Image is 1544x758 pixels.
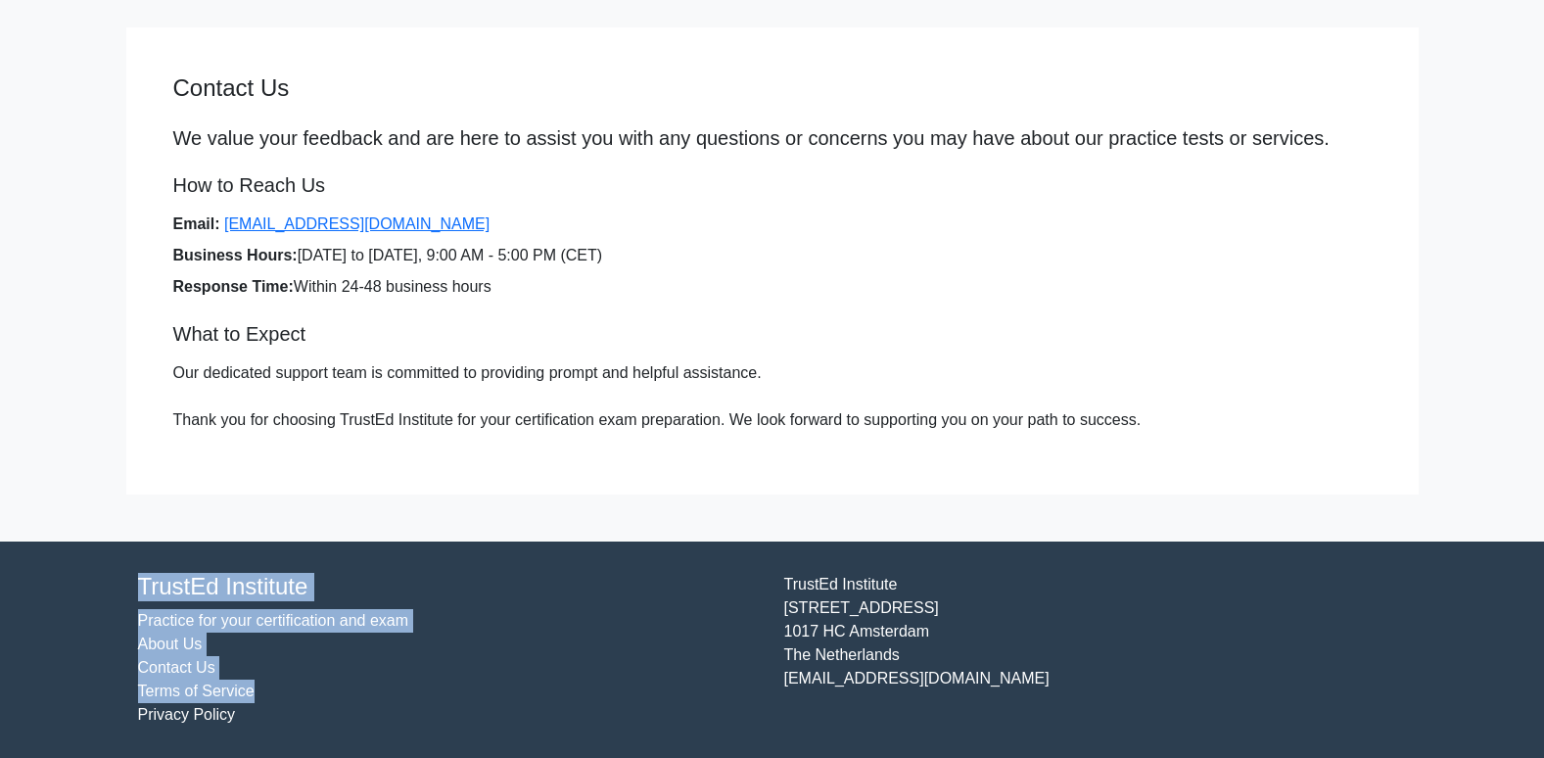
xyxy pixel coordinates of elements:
a: Contact Us [138,659,215,676]
p: Our dedicated support team is committed to providing prompt and helpful assistance. [173,361,1372,385]
h5: What to Expect [173,322,1372,346]
a: Privacy Policy [138,706,236,723]
h5: How to Reach Us [173,173,1372,197]
a: Practice for your certification and exam [138,612,409,629]
a: Terms of Service [138,683,255,699]
strong: Business Hours: [173,247,298,263]
div: TrustEd Institute [STREET_ADDRESS] 1017 HC Amsterdam The Netherlands [EMAIL_ADDRESS][DOMAIN_NAME] [772,573,1419,727]
li: Within 24-48 business hours [173,275,1372,299]
a: [EMAIL_ADDRESS][DOMAIN_NAME] [224,215,490,232]
p: Thank you for choosing TrustEd Institute for your certification exam preparation. We look forward... [173,408,1372,432]
h4: Contact Us [173,74,1372,103]
p: We value your feedback and are here to assist you with any questions or concerns you may have abo... [173,126,1372,150]
h4: TrustEd Institute [138,573,761,601]
li: [DATE] to [DATE], 9:00 AM - 5:00 PM (CET) [173,244,1372,267]
strong: Response Time: [173,278,294,295]
a: About Us [138,636,203,652]
strong: Email: [173,215,220,232]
